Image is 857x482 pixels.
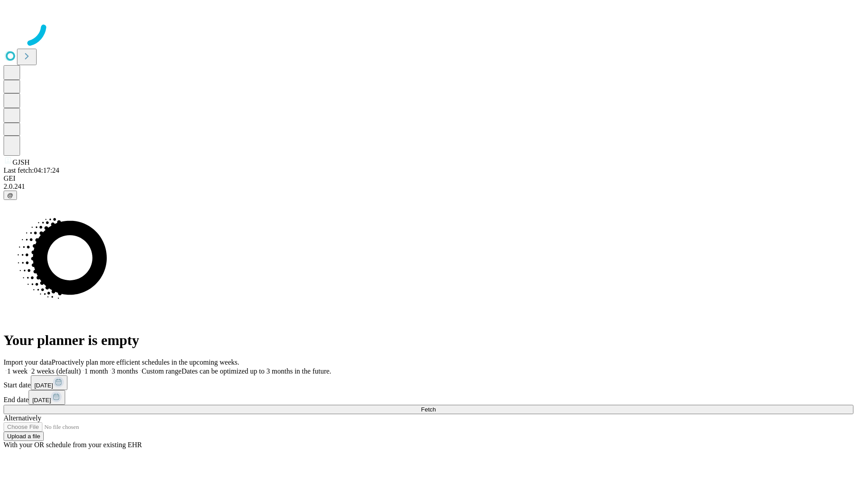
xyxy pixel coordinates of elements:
[31,375,67,390] button: [DATE]
[4,441,142,449] span: With your OR schedule from your existing EHR
[31,367,81,375] span: 2 weeks (default)
[34,382,53,389] span: [DATE]
[4,375,853,390] div: Start date
[112,367,138,375] span: 3 months
[4,390,853,405] div: End date
[421,406,436,413] span: Fetch
[4,191,17,200] button: @
[182,367,331,375] span: Dates can be optimized up to 3 months in the future.
[4,332,853,349] h1: Your planner is empty
[52,358,239,366] span: Proactively plan more efficient schedules in the upcoming weeks.
[7,192,13,199] span: @
[4,358,52,366] span: Import your data
[4,414,41,422] span: Alternatively
[4,175,853,183] div: GEI
[7,367,28,375] span: 1 week
[4,183,853,191] div: 2.0.241
[84,367,108,375] span: 1 month
[4,405,853,414] button: Fetch
[29,390,65,405] button: [DATE]
[32,397,51,403] span: [DATE]
[4,166,59,174] span: Last fetch: 04:17:24
[141,367,181,375] span: Custom range
[12,158,29,166] span: GJSH
[4,432,44,441] button: Upload a file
